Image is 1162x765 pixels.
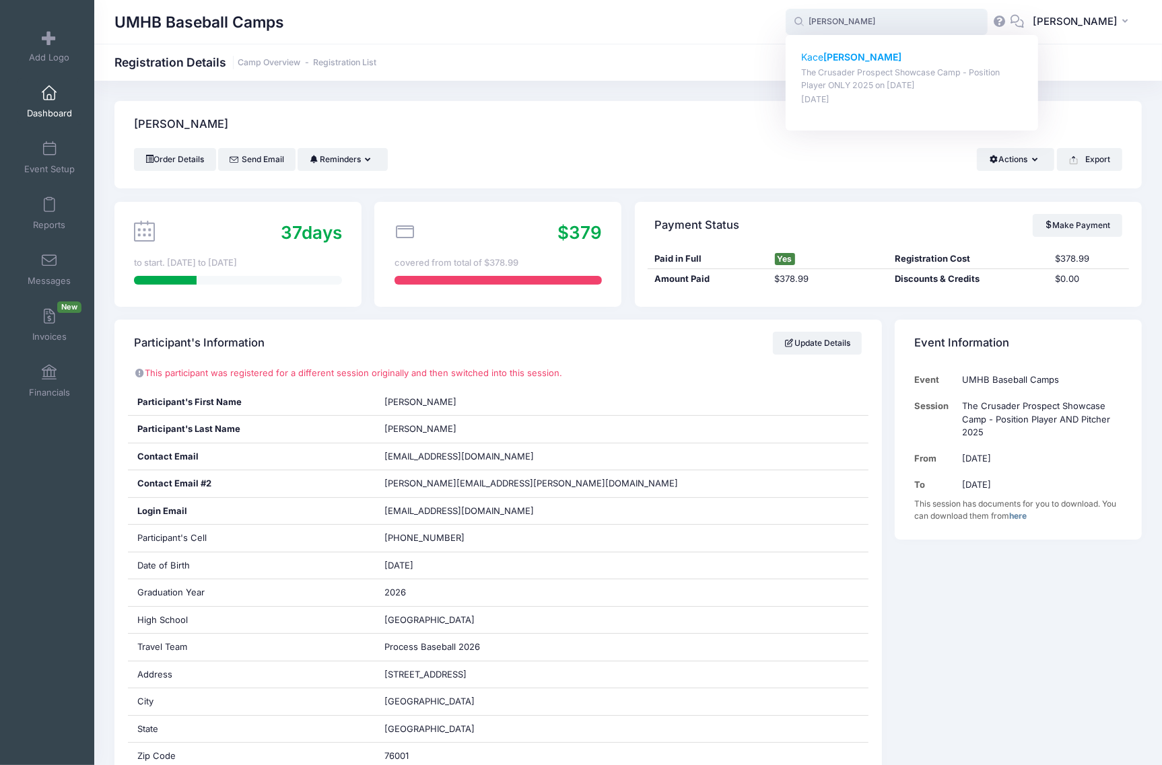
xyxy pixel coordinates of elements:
[914,393,955,445] td: Session
[27,108,72,119] span: Dashboard
[384,614,475,625] span: [GEOGRAPHIC_DATA]
[218,148,296,171] a: Send Email
[18,357,81,404] a: Financials
[18,246,81,293] a: Messages
[28,275,71,287] span: Messages
[33,219,65,231] span: Reports
[395,256,602,270] div: covered from total of $378.99
[298,148,387,171] button: Reminders
[18,190,81,237] a: Reports
[977,148,1054,171] button: Actions
[955,393,1122,445] td: The Crusader Prospect Showcase Camp - Position Player AND Pitcher 2025
[384,723,475,734] span: [GEOGRAPHIC_DATA]
[24,163,75,175] span: Event Setup
[888,272,1048,286] div: Discounts & Credits
[384,641,480,652] span: Process Baseball 2026
[29,52,69,63] span: Add Logo
[1048,272,1128,286] div: $0.00
[1057,148,1122,171] button: Export
[823,51,901,63] strong: [PERSON_NAME]
[1033,14,1118,29] span: [PERSON_NAME]
[384,532,465,543] span: [PHONE_NUMBER]
[57,301,81,313] span: New
[1048,252,1128,266] div: $378.99
[914,445,955,472] td: From
[1033,214,1122,237] a: Make Payment
[384,396,456,407] span: [PERSON_NAME]
[384,669,467,680] span: [STREET_ADDRESS]
[18,301,81,349] a: InvoicesNew
[134,106,228,144] h4: [PERSON_NAME]
[18,78,81,125] a: Dashboard
[29,387,70,398] span: Financials
[1009,511,1027,521] a: here
[32,331,67,342] span: Invoices
[128,579,375,606] div: Graduation Year
[128,552,375,579] div: Date of Birth
[648,252,768,266] div: Paid in Full
[281,222,302,243] span: 37
[128,470,375,497] div: Contact Email #2
[775,253,795,265] span: Yes
[134,367,862,380] p: This participant was registered for a different session originally and then switched into this se...
[384,505,553,518] span: [EMAIL_ADDRESS][DOMAIN_NAME]
[557,222,602,243] span: $379
[128,389,375,416] div: Participant's First Name
[888,252,1048,266] div: Registration Cost
[128,525,375,552] div: Participant's Cell
[955,445,1122,472] td: [DATE]
[128,688,375,715] div: City
[955,472,1122,498] td: [DATE]
[114,55,376,69] h1: Registration Details
[384,750,409,761] span: 76001
[313,58,376,68] a: Registration List
[128,498,375,525] div: Login Email
[128,443,375,470] div: Contact Email
[648,272,768,286] div: Amount Paid
[384,696,475,706] span: [GEOGRAPHIC_DATA]
[914,367,955,393] td: Event
[384,423,456,434] span: [PERSON_NAME]
[18,134,81,181] a: Event Setup
[134,256,341,270] div: to start. [DATE] to [DATE]
[128,661,375,688] div: Address
[914,472,955,498] td: To
[914,498,1122,522] div: This session has documents for you to download. You can download them from
[914,324,1009,363] h4: Event Information
[134,324,265,363] h4: Participant's Information
[128,416,375,443] div: Participant's Last Name
[238,58,300,68] a: Camp Overview
[773,332,862,355] a: Update Details
[768,272,889,286] div: $378.99
[134,148,216,171] a: Order Details
[786,9,988,36] input: Search by First Name, Last Name, or Email...
[801,67,1023,92] p: The Crusader Prospect Showcase Camp - Position Player ONLY 2025 on [DATE]
[384,477,678,490] span: [PERSON_NAME][EMAIL_ADDRESS][PERSON_NAME][DOMAIN_NAME]
[801,50,1023,65] p: Kace
[955,367,1122,393] td: UMHB Baseball Camps
[384,587,406,597] span: 2026
[384,560,413,571] span: [DATE]
[801,94,1023,106] p: [DATE]
[128,607,375,634] div: High School
[654,206,739,244] h4: Payment Status
[384,451,534,462] span: [EMAIL_ADDRESS][DOMAIN_NAME]
[128,634,375,661] div: Travel Team
[128,716,375,743] div: State
[18,22,81,69] a: Add Logo
[1024,7,1142,38] button: [PERSON_NAME]
[281,219,342,246] div: days
[114,7,284,38] h1: UMHB Baseball Camps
